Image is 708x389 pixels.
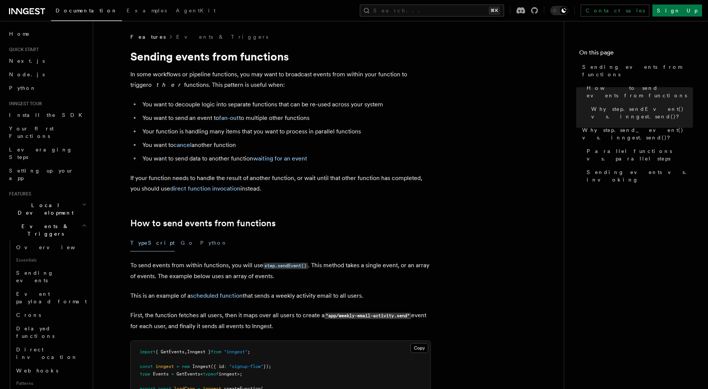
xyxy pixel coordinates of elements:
span: from [211,349,221,354]
h1: Sending events from functions [130,50,431,63]
a: Webhooks [13,364,88,377]
span: Sending events [16,270,54,283]
span: Quick start [6,47,39,53]
span: How to send events from functions [587,84,693,99]
span: inngest>; [219,371,242,377]
span: Your first Functions [9,126,54,139]
a: Why step.sendEvent() vs. inngest.send()? [588,102,693,123]
span: Inngest [192,364,211,369]
button: Copy [411,343,428,353]
span: Features [6,191,31,197]
a: How to send events from functions [584,81,693,102]
span: Parallel functions vs. parallel steps [587,147,693,162]
code: step.sendEvent() [263,263,308,269]
span: < [200,371,203,377]
span: , [184,349,187,354]
span: Crons [16,312,41,318]
button: Toggle dark mode [550,6,568,15]
span: Webhooks [16,368,58,374]
button: Local Development [6,198,88,219]
a: Overview [13,241,88,254]
kbd: ⌘K [489,7,500,14]
a: Direct invocation [13,343,88,364]
span: Inngest } [187,349,211,354]
span: Examples [127,8,167,14]
span: new [182,364,190,369]
code: "app/weekly-email-activity.send" [325,313,411,319]
a: Parallel functions vs. parallel steps [584,144,693,165]
a: Setting up your app [6,164,88,185]
span: Sending events from functions [582,63,693,78]
span: Why step.sendEvent() vs. inngest.send()? [591,105,693,120]
span: Overview [16,244,94,250]
a: cancel [174,141,192,148]
span: type [140,371,150,377]
a: scheduled function [190,292,243,299]
p: To send events from within functions, you will use . This method takes a single event, or an arra... [130,260,431,282]
span: : [224,364,226,369]
a: Documentation [51,2,122,21]
a: Contact sales [581,5,649,17]
a: Install the SDK [6,108,88,122]
span: Events & Triggers [6,223,82,238]
span: Event payload format [16,291,87,304]
span: Sending events vs. invoking [587,168,693,183]
p: In some workflows or pipeline functions, you may want to broadcast events from within your functi... [130,69,431,90]
span: ({ id [211,364,224,369]
span: Events [153,371,169,377]
a: Why step.send_event() vs. inngest.send()? [579,123,693,144]
span: const [140,364,153,369]
a: Sign Up [652,5,702,17]
span: Features [130,33,166,41]
a: Your first Functions [6,122,88,143]
li: You want to send data to another function [140,153,431,164]
a: Node.js [6,68,88,81]
a: Crons [13,308,88,322]
a: AgentKit [171,2,220,20]
span: GetEvents [177,371,200,377]
span: AgentKit [176,8,216,14]
span: typeof [203,371,219,377]
em: other [148,81,184,88]
li: You want to send an event to to multiple other functions [140,113,431,123]
a: Python [6,81,88,95]
span: Inngest tour [6,101,42,107]
p: First, the function fetches all users, then it maps over all users to create a event for each use... [130,310,431,331]
span: = [177,364,179,369]
span: Why step.send_event() vs. inngest.send()? [582,126,693,141]
span: Setting up your app [9,168,74,181]
span: Delayed functions [16,325,54,339]
a: fan-out [219,114,239,121]
span: Leveraging Steps [9,147,72,160]
span: Node.js [9,71,45,77]
a: Leveraging Steps [6,143,88,164]
a: direct function invocation [170,185,240,192]
li: You want to another function [140,140,431,150]
a: Sending events [13,266,88,287]
a: Home [6,27,88,41]
h4: On this page [579,48,693,60]
span: inngest [155,364,174,369]
span: Essentials [13,254,88,266]
a: Next.js [6,54,88,68]
span: = [171,371,174,377]
a: Delayed functions [13,322,88,343]
a: step.sendEvent() [263,262,308,269]
p: If your function needs to handle the result of another function, or wait until that other functio... [130,173,431,194]
button: Go [181,235,194,251]
a: Sending events vs. invoking [584,165,693,186]
a: Sending events from functions [579,60,693,81]
span: }); [263,364,271,369]
li: Your function is handling many items that you want to process in parallel functions [140,126,431,137]
span: Local Development [6,201,82,216]
a: waiting for an event [253,155,307,162]
span: Home [9,30,30,38]
button: Search...⌘K [360,5,504,17]
span: ; [248,349,250,354]
span: import [140,349,155,354]
span: Install the SDK [9,112,87,118]
a: Event payload format [13,287,88,308]
span: "signup-flow" [229,364,263,369]
p: This is an example of a that sends a weekly activity email to all users. [130,291,431,301]
span: "inngest" [224,349,248,354]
